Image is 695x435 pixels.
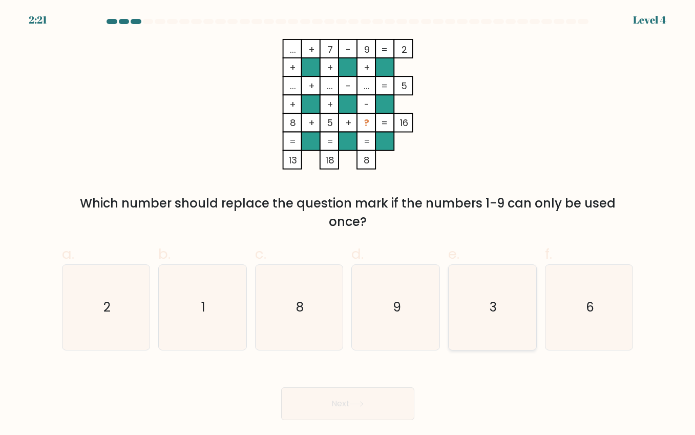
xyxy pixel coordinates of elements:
[308,43,315,56] tspan: +
[364,79,370,92] tspan: ...
[29,12,47,28] div: 2:21
[490,299,497,317] text: 3
[289,61,296,74] tspan: +
[201,299,205,317] text: 1
[308,79,315,92] tspan: +
[586,299,594,317] text: 6
[281,387,414,420] button: Next
[289,79,296,92] tspan: ...
[381,43,387,56] tspan: =
[351,244,364,264] span: d.
[363,135,370,148] tspan: =
[308,116,315,129] tspan: +
[401,43,407,56] tspan: 2
[346,79,351,92] tspan: -
[289,116,296,129] tspan: 8
[326,135,333,148] tspan: =
[545,244,552,264] span: f.
[325,154,334,167] tspan: 18
[288,154,297,167] tspan: 13
[327,116,333,129] tspan: 5
[327,79,333,92] tspan: ...
[346,43,351,56] tspan: -
[62,244,74,264] span: a.
[364,116,369,129] tspan: ?
[255,244,266,264] span: c.
[289,98,296,111] tspan: +
[158,244,171,264] span: b.
[401,79,407,92] tspan: 5
[289,135,296,148] tspan: =
[327,43,332,56] tspan: 7
[400,116,408,129] tspan: 16
[364,98,369,111] tspan: -
[381,79,387,92] tspan: =
[381,116,387,129] tspan: =
[289,43,296,56] tspan: ...
[363,61,370,74] tspan: +
[326,61,333,74] tspan: +
[364,154,370,167] tspan: 8
[392,299,401,317] text: 9
[326,98,333,111] tspan: +
[296,299,304,317] text: 8
[364,43,369,56] tspan: 9
[345,116,351,129] tspan: +
[68,194,627,231] div: Which number should replace the question mark if the numbers 1-9 can only be used once?
[633,12,666,28] div: Level 4
[103,299,110,317] text: 2
[448,244,459,264] span: e.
